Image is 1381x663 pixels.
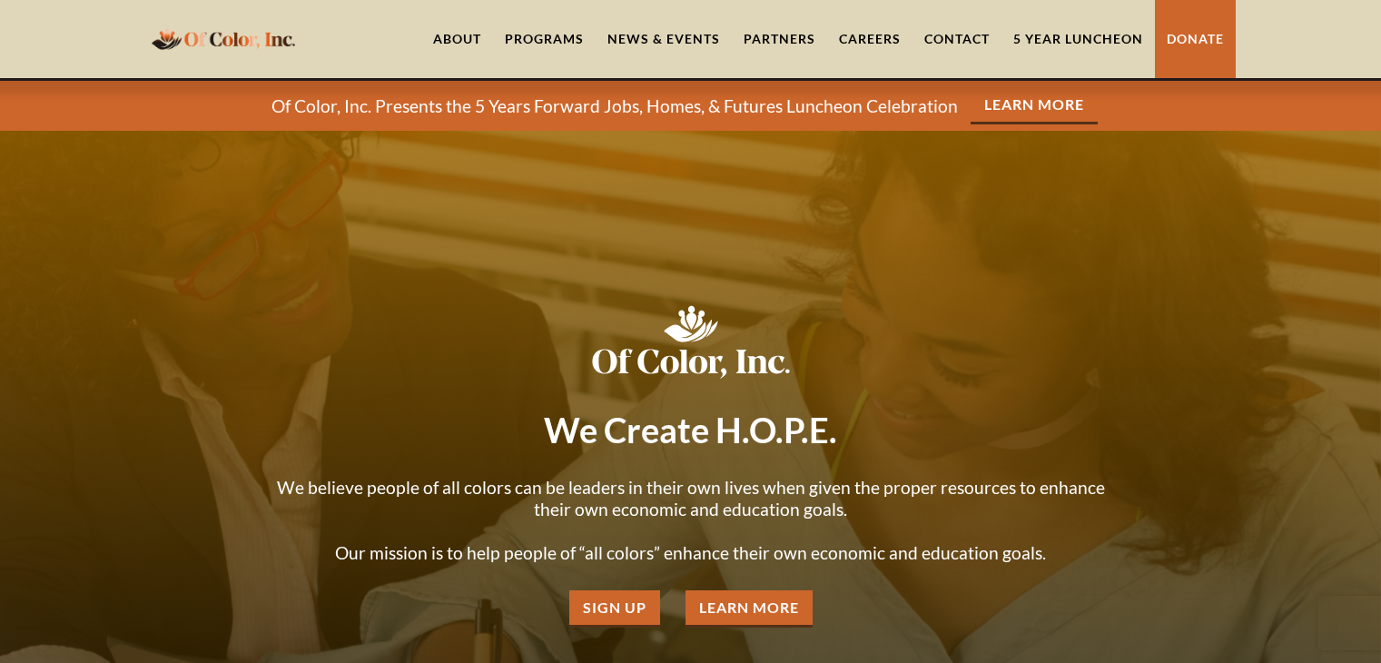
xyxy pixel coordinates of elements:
a: Learn More [971,87,1098,124]
a: home [146,17,301,60]
p: Of Color, Inc. Presents the 5 Years Forward Jobs, Homes, & Futures Luncheon Celebration [271,95,958,117]
div: Programs [505,30,584,48]
strong: We Create H.O.P.E. [544,409,837,450]
p: We believe people of all colors can be leaders in their own lives when given the proper resources... [264,477,1118,564]
a: Sign Up [569,590,660,628]
a: Learn More [686,590,813,628]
